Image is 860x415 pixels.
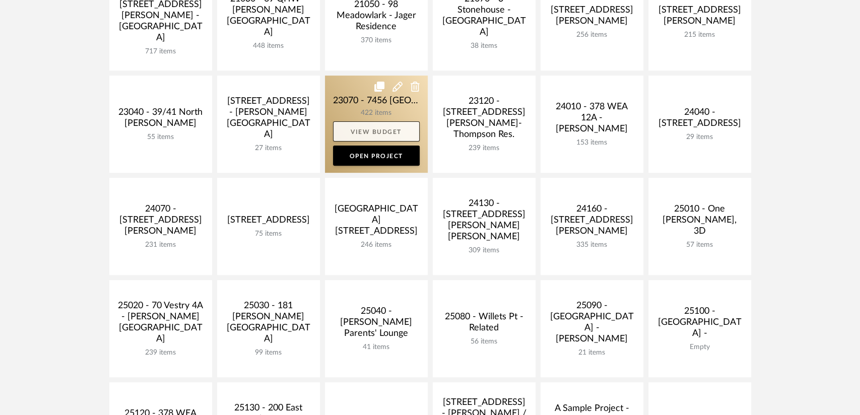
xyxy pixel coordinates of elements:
div: 717 items [117,47,204,56]
div: 24040 - [STREET_ADDRESS] [656,107,743,133]
div: 215 items [656,31,743,39]
div: Empty [656,343,743,352]
div: 56 items [441,337,527,346]
div: 25080 - Willets Pt - Related [441,311,527,337]
div: 24130 - [STREET_ADDRESS][PERSON_NAME][PERSON_NAME] [441,198,527,246]
div: 153 items [549,139,635,147]
div: 99 items [225,349,312,357]
div: 24010 - 378 WEA 12A - [PERSON_NAME] [549,101,635,139]
div: [STREET_ADDRESS][PERSON_NAME] [656,5,743,31]
a: View Budget [333,121,420,142]
div: 246 items [333,241,420,249]
a: Open Project [333,146,420,166]
div: 55 items [117,133,204,142]
div: 370 items [333,36,420,45]
div: 448 items [225,42,312,50]
div: 25090 - [GEOGRAPHIC_DATA] - [PERSON_NAME] [549,300,635,349]
div: 239 items [441,144,527,153]
div: 256 items [549,31,635,39]
div: 25010 - One [PERSON_NAME], 3D [656,203,743,241]
div: 23040 - 39/41 North [PERSON_NAME] [117,107,204,133]
div: [STREET_ADDRESS][PERSON_NAME] [549,5,635,31]
div: 25040 - [PERSON_NAME] Parents' Lounge [333,306,420,343]
div: 23120 - [STREET_ADDRESS][PERSON_NAME]-Thompson Res. [441,96,527,144]
div: 25030 - 181 [PERSON_NAME][GEOGRAPHIC_DATA] [225,300,312,349]
div: 239 items [117,349,204,357]
div: [GEOGRAPHIC_DATA][STREET_ADDRESS] [333,203,420,241]
div: 231 items [117,241,204,249]
div: 41 items [333,343,420,352]
div: 309 items [441,246,527,255]
div: [STREET_ADDRESS] [225,215,312,230]
div: 29 items [656,133,743,142]
div: 38 items [441,42,527,50]
div: 57 items [656,241,743,249]
div: 75 items [225,230,312,238]
div: 25100 - [GEOGRAPHIC_DATA] - [656,306,743,343]
div: 27 items [225,144,312,153]
div: 24160 - [STREET_ADDRESS][PERSON_NAME] [549,203,635,241]
div: 24070 - [STREET_ADDRESS][PERSON_NAME] [117,203,204,241]
div: 335 items [549,241,635,249]
div: [STREET_ADDRESS] - [PERSON_NAME][GEOGRAPHIC_DATA] [225,96,312,144]
div: 25020 - 70 Vestry 4A - [PERSON_NAME][GEOGRAPHIC_DATA] [117,300,204,349]
div: 21 items [549,349,635,357]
